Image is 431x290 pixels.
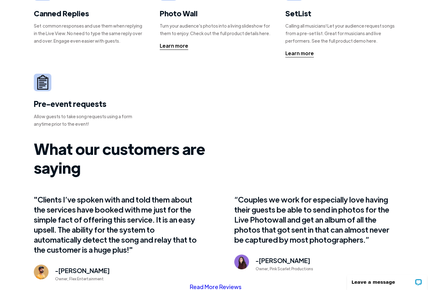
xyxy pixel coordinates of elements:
[160,8,198,18] strong: Photo Wall
[34,113,146,128] div: Allow guests to take song requests using a form anytime prior to the event!
[343,270,431,290] iframe: LiveChat chat widget
[160,42,188,50] div: Learn more
[234,194,397,245] div: “Couples we work for especially love having their guests be able to send in photos for the Live P...
[55,266,137,277] div: -[PERSON_NAME]
[285,22,397,45] div: Calling all musicians! Let your audience request songs from a pre-set list. Great for musicians a...
[34,8,89,18] strong: Canned Replies
[160,42,188,50] a: Learn more
[285,50,314,57] a: Learn more
[256,256,337,267] div: -[PERSON_NAME]
[34,99,106,108] strong: Pre-event requests
[234,255,249,269] img: woman photo
[55,277,137,281] div: Owner, Flex Entertainment
[34,22,146,45] div: Set common responses and use them when replying in the Live View. No need to type the same reply ...
[285,8,311,18] strong: SetList
[34,265,49,279] img: man photo
[34,139,205,177] strong: What our customers are saying
[256,267,337,271] div: Owner, Pink Scarlet Productions
[34,194,197,255] div: "Clients I’ve spoken with and told them about the services have booked with me just for the simpl...
[160,22,272,37] div: Turn your audience's photos into a living slideshow for them to enjoy. Check out the full product...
